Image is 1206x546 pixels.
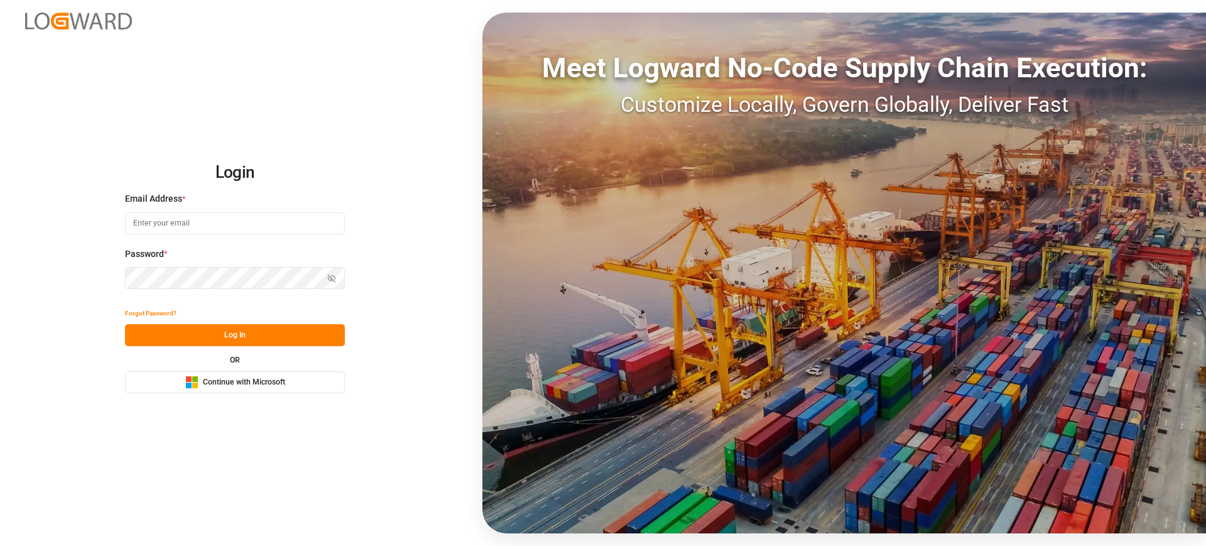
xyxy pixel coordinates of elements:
[125,153,345,193] h2: Login
[482,89,1206,121] div: Customize Locally, Govern Globally, Deliver Fast
[125,212,345,234] input: Enter your email
[230,356,240,364] small: OR
[125,302,177,324] button: Forgot Password?
[125,248,164,261] span: Password
[125,192,182,205] span: Email Address
[203,377,285,388] span: Continue with Microsoft
[482,47,1206,89] div: Meet Logward No-Code Supply Chain Execution:
[125,371,345,393] button: Continue with Microsoft
[125,324,345,346] button: Log In
[25,13,132,30] img: Logward_new_orange.png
